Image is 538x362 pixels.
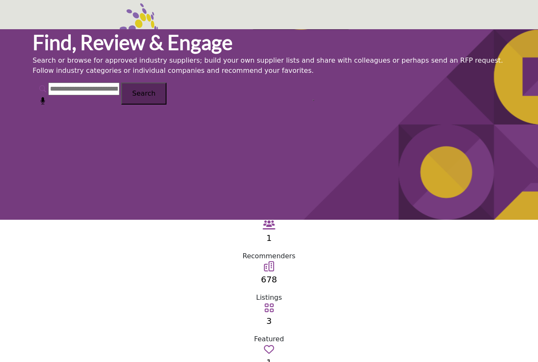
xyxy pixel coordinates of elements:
div: Listings [33,293,505,303]
div: My Listings [441,28,474,59]
h1: Find, Review & Engage [33,29,505,55]
span: Search [132,89,155,97]
button: Search [121,83,166,105]
a: 3 [266,316,272,326]
div: Featured [33,334,505,344]
a: View Recommenders [263,222,275,230]
p: Search or browse for approved industry suppliers; build your own supplier lists and share with co... [33,55,505,76]
div: Recommenders [33,251,505,261]
a: Go to Recommended [264,347,274,355]
a: 678 [261,274,277,285]
img: Site Logo [33,3,177,87]
a: 1 [266,233,272,243]
a: Go to Featured [264,305,274,313]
